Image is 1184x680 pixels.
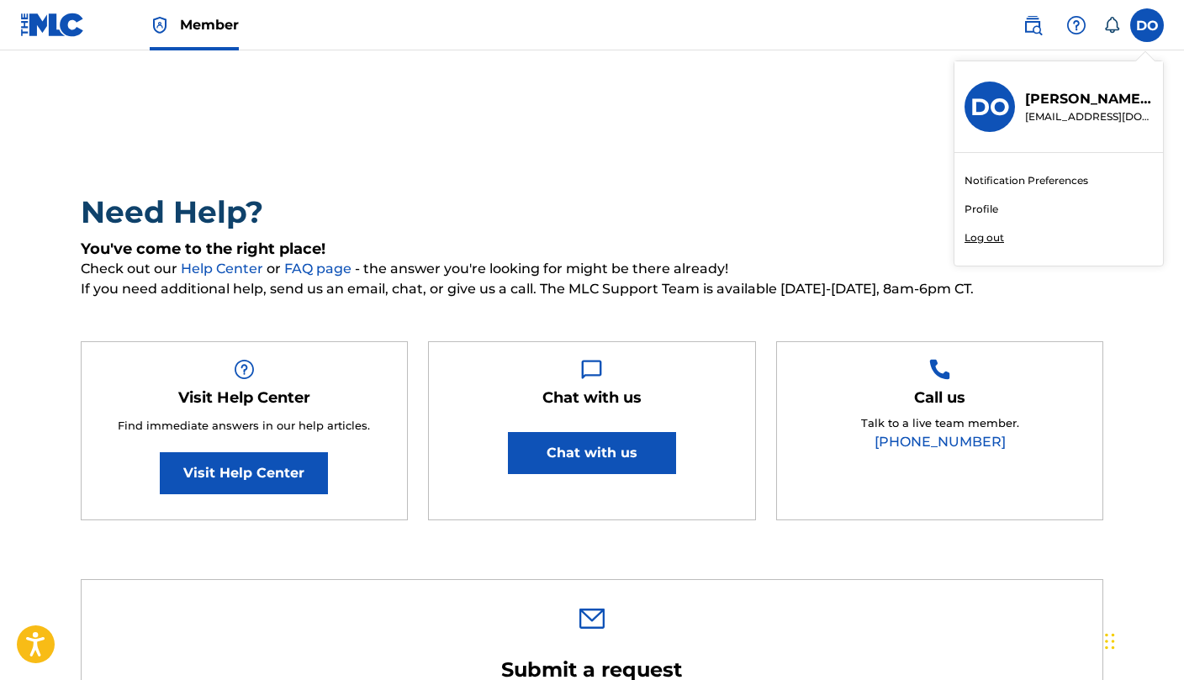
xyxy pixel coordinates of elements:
span: Member [180,15,239,34]
button: Chat with us [508,432,676,474]
h5: Visit Help Center [178,388,310,408]
h3: DO [970,92,1010,122]
h2: Need Help? [81,193,1104,231]
img: Help Box Image [581,359,602,380]
p: Darryl Oliver [1025,89,1153,109]
span: Find immediate answers in our help articles. [118,419,370,432]
h5: Chat with us [542,388,642,408]
iframe: Resource Center [1137,433,1184,572]
p: darryloliver38@yahoo.com [1025,109,1153,124]
h5: Call us [914,388,965,408]
img: MLC Logo [20,13,85,37]
div: User Menu [1130,8,1164,42]
div: Notifications [1103,17,1120,34]
img: help [1066,15,1086,35]
div: Help [1060,8,1093,42]
span: If you need additional help, send us an email, chat, or give us a call. The MLC Support Team is a... [81,279,1104,299]
a: Notification Preferences [965,173,1088,188]
img: Top Rightsholder [150,15,170,35]
h5: You've come to the right place! [81,240,1104,259]
a: Public Search [1016,8,1049,42]
iframe: Chat Widget [1100,599,1184,680]
img: search [1023,15,1043,35]
a: [PHONE_NUMBER] [875,434,1006,450]
img: 0ff00501b51b535a1dc6.svg [579,609,605,629]
img: Help Box Image [234,359,255,380]
a: Visit Help Center [160,452,328,494]
span: Check out our or - the answer you're looking for might be there already! [81,259,1104,279]
img: Help Box Image [929,359,950,380]
a: Profile [965,202,998,217]
p: Talk to a live team member. [861,415,1019,432]
div: Drag [1105,616,1115,667]
a: Help Center [181,261,267,277]
p: Log out [965,230,1004,245]
a: FAQ page [284,261,355,277]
